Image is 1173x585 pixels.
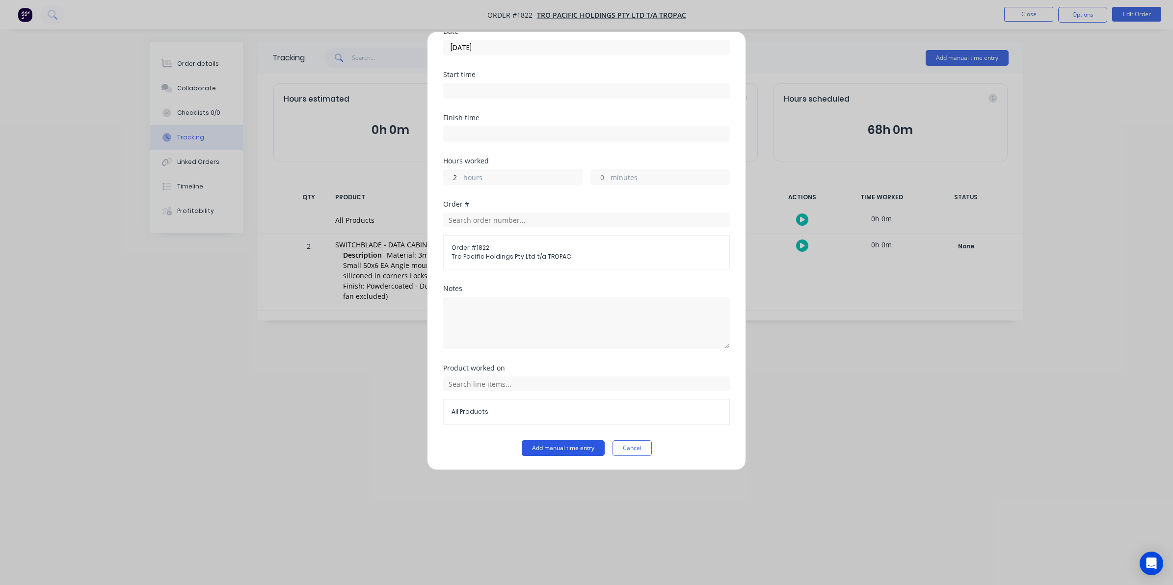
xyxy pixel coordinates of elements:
input: Search order number... [443,213,730,227]
input: Search line items... [443,376,730,391]
input: 0 [444,170,461,185]
button: Cancel [613,440,652,456]
span: All Products [452,407,721,416]
input: 0 [591,170,608,185]
span: Order # 1822 [452,243,721,252]
div: Product worked on [443,365,730,372]
span: Tro Pacific Holdings Pty Ltd t/a TROPAC [452,252,721,261]
div: Order # [443,201,730,208]
div: Start time [443,71,730,78]
div: Hours worked [443,158,730,164]
div: Date [443,28,730,35]
label: hours [463,172,582,185]
button: Add manual time entry [522,440,605,456]
div: Open Intercom Messenger [1140,552,1163,575]
div: Notes [443,285,730,292]
label: minutes [611,172,729,185]
div: Finish time [443,114,730,121]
